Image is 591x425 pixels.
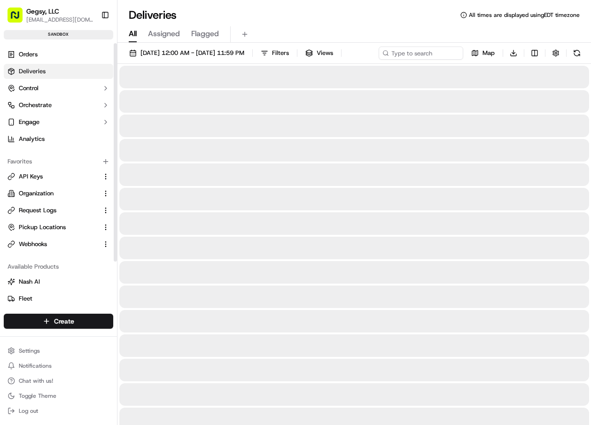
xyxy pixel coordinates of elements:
span: Toggle Theme [19,392,56,400]
button: Filters [257,46,293,60]
button: [EMAIL_ADDRESS][DOMAIN_NAME] [26,16,93,23]
span: Create [54,317,74,326]
span: All [129,28,137,39]
span: Nash AI [19,278,40,286]
span: Views [317,49,333,57]
button: Gegsy, LLC[EMAIL_ADDRESS][DOMAIN_NAME] [4,4,97,26]
button: Settings [4,344,113,357]
span: Engage [19,118,39,126]
a: Analytics [4,131,113,147]
span: Orders [19,50,38,59]
button: Map [467,46,499,60]
span: Log out [19,407,38,415]
a: API Keys [8,172,98,181]
input: Type to search [379,46,463,60]
button: Nash AI [4,274,113,289]
button: Notifications [4,359,113,372]
span: Pickup Locations [19,223,66,232]
a: Request Logs [8,206,98,215]
button: Orchestrate [4,98,113,113]
button: Pickup Locations [4,220,113,235]
span: Request Logs [19,206,56,215]
a: Organization [8,189,98,198]
span: Organization [19,189,54,198]
button: Webhooks [4,237,113,252]
span: Fleet [19,294,32,303]
div: Favorites [4,154,113,169]
span: Filters [272,49,289,57]
a: Deliveries [4,64,113,79]
div: sandbox [4,30,113,39]
button: Engage [4,115,113,130]
button: Toggle Theme [4,389,113,402]
button: Control [4,81,113,96]
button: Gegsy, LLC [26,7,59,16]
span: Orchestrate [19,101,52,109]
button: Organization [4,186,113,201]
a: Orders [4,47,113,62]
a: Fleet [8,294,109,303]
button: Refresh [570,46,583,60]
span: All times are displayed using EDT timezone [469,11,580,19]
a: Nash AI [8,278,109,286]
button: Fleet [4,291,113,306]
span: [DATE] 12:00 AM - [DATE] 11:59 PM [140,49,244,57]
span: API Keys [19,172,43,181]
span: Flagged [191,28,219,39]
span: Settings [19,347,40,355]
button: Create [4,314,113,329]
button: Request Logs [4,203,113,218]
h1: Deliveries [129,8,177,23]
span: Deliveries [19,67,46,76]
button: [DATE] 12:00 AM - [DATE] 11:59 PM [125,46,249,60]
a: Pickup Locations [8,223,98,232]
span: Webhooks [19,240,47,248]
button: Views [301,46,337,60]
span: Notifications [19,362,52,370]
button: Log out [4,404,113,417]
span: Map [482,49,495,57]
div: Available Products [4,259,113,274]
a: Webhooks [8,240,98,248]
span: Control [19,84,39,93]
span: Chat with us! [19,377,53,385]
button: Chat with us! [4,374,113,387]
button: API Keys [4,169,113,184]
span: Analytics [19,135,45,143]
span: Assigned [148,28,180,39]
